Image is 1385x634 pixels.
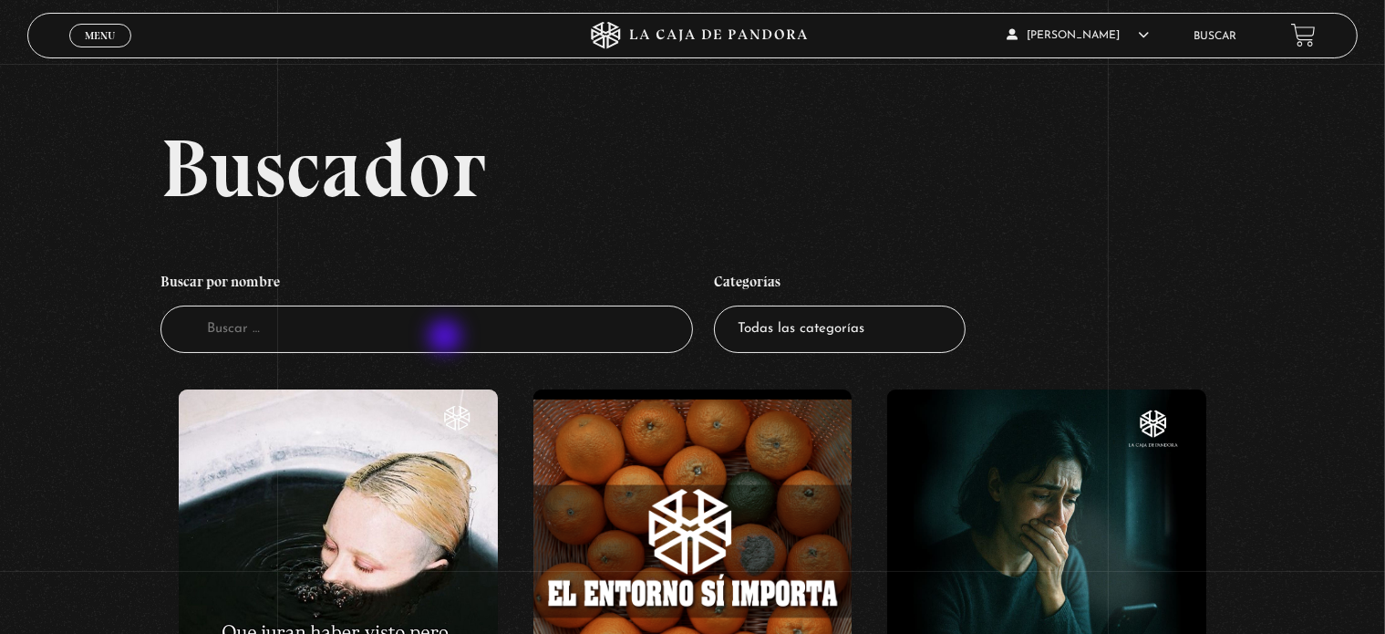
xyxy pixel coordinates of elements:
[1291,23,1316,47] a: View your shopping cart
[85,30,115,41] span: Menu
[714,264,966,306] h4: Categorías
[160,264,692,306] h4: Buscar por nombre
[160,127,1357,209] h2: Buscador
[1194,31,1236,42] a: Buscar
[1007,30,1149,41] span: [PERSON_NAME]
[79,46,122,58] span: Cerrar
